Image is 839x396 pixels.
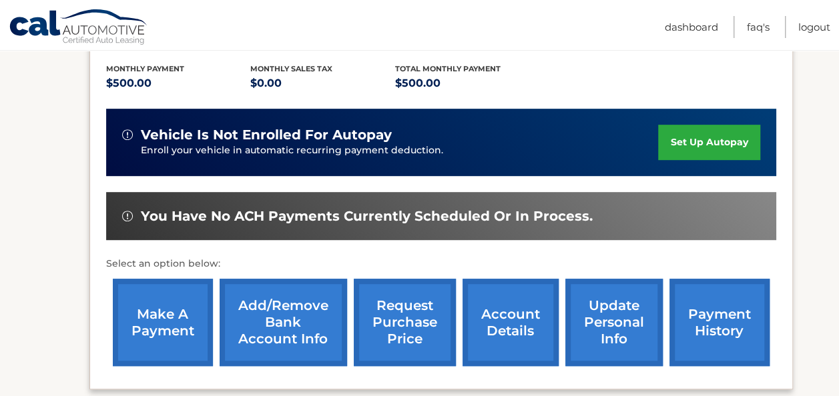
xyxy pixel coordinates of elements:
span: You have no ACH payments currently scheduled or in process. [141,208,593,225]
img: alert-white.svg [122,211,133,221]
a: Add/Remove bank account info [220,279,347,366]
a: make a payment [113,279,213,366]
p: Enroll your vehicle in automatic recurring payment deduction. [141,143,659,158]
a: FAQ's [747,16,770,38]
p: $0.00 [250,74,395,93]
span: vehicle is not enrolled for autopay [141,127,392,143]
span: Monthly sales Tax [250,64,332,73]
a: account details [463,279,559,366]
a: Dashboard [665,16,718,38]
a: payment history [669,279,770,366]
a: set up autopay [658,125,760,160]
a: request purchase price [354,279,456,366]
span: Total Monthly Payment [395,64,501,73]
a: update personal info [565,279,663,366]
a: Cal Automotive [9,9,149,47]
p: $500.00 [395,74,540,93]
p: $500.00 [106,74,251,93]
span: Monthly Payment [106,64,184,73]
img: alert-white.svg [122,129,133,140]
a: Logout [798,16,830,38]
p: Select an option below: [106,256,776,272]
